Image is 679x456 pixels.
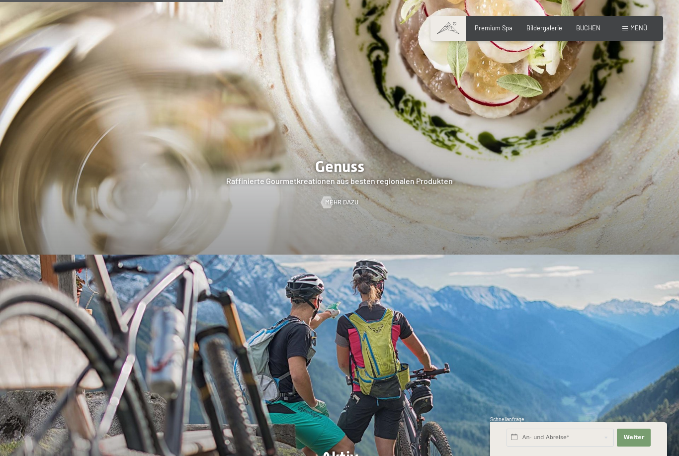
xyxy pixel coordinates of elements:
[526,24,562,32] a: Bildergalerie
[325,198,358,207] span: Mehr dazu
[623,434,644,442] span: Weiter
[576,24,600,32] a: BUCHEN
[630,24,647,32] span: Menü
[490,416,524,422] span: Schnellanfrage
[321,198,358,207] a: Mehr dazu
[475,24,512,32] a: Premium Spa
[617,429,651,447] button: Weiter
